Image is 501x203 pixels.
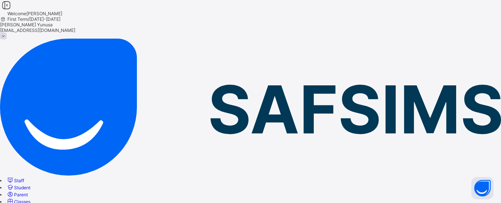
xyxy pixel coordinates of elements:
span: Staff [14,178,24,183]
span: Welcome [PERSON_NAME] [7,11,62,16]
a: Student [6,185,30,190]
span: Parent [14,192,28,197]
span: Student [14,185,30,190]
button: Open asap [471,177,494,199]
a: Parent [6,192,28,197]
a: Staff [6,178,24,183]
